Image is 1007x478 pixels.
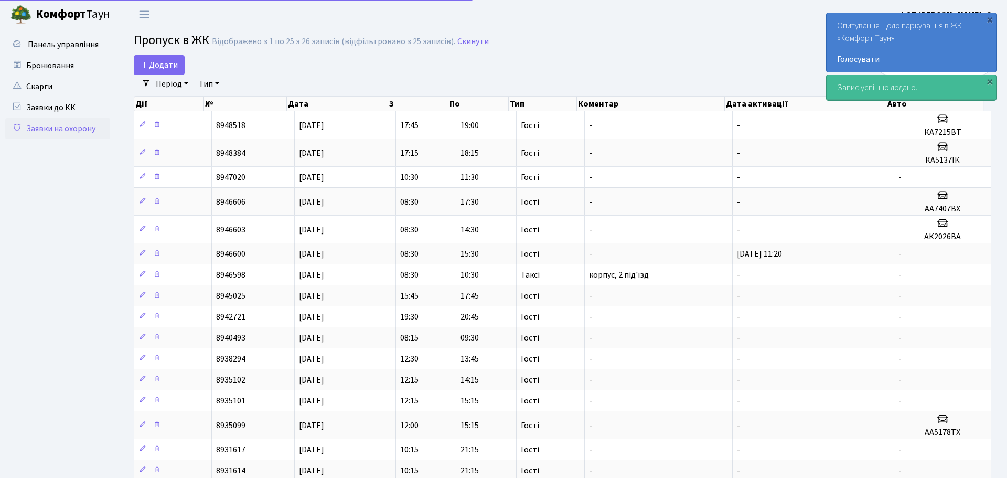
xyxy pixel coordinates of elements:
span: [DATE] [299,224,324,236]
span: 14:30 [460,224,479,236]
span: - [898,395,902,407]
span: 8931614 [216,465,245,476]
span: - [589,311,592,323]
span: - [589,374,592,386]
span: Таун [36,6,110,24]
span: 8948518 [216,120,245,131]
span: 8935102 [216,374,245,386]
span: - [589,465,592,476]
span: 19:30 [400,311,419,323]
span: 10:15 [400,444,419,455]
span: 10:30 [400,172,419,183]
span: 14:15 [460,374,479,386]
span: Пропуск в ЖК [134,31,209,49]
span: - [737,374,740,386]
span: 8947020 [216,172,245,183]
th: З [388,97,448,111]
span: - [589,224,592,236]
span: - [737,311,740,323]
a: Заявки до КК [5,97,110,118]
span: 8935101 [216,395,245,407]
span: 11:30 [460,172,479,183]
span: - [737,465,740,476]
span: - [737,120,740,131]
span: - [737,444,740,455]
span: Гості [521,445,539,454]
a: Бронювання [5,55,110,76]
span: - [737,147,740,159]
span: 8938294 [216,353,245,365]
span: 21:15 [460,444,479,455]
span: - [898,290,902,302]
span: 21:15 [460,465,479,476]
span: [DATE] 11:20 [737,248,782,260]
span: [DATE] [299,196,324,208]
span: [DATE] [299,465,324,476]
span: 15:15 [460,420,479,431]
span: Гості [521,121,539,130]
a: Скинути [457,37,489,47]
a: Заявки на охорону [5,118,110,139]
span: - [589,444,592,455]
div: × [984,76,995,87]
span: [DATE] [299,248,324,260]
span: 19:00 [460,120,479,131]
span: 10:15 [400,465,419,476]
span: 8931617 [216,444,245,455]
span: Гості [521,226,539,234]
span: [DATE] [299,374,324,386]
span: 08:30 [400,248,419,260]
a: Скарги [5,76,110,97]
span: - [898,353,902,365]
span: [DATE] [299,332,324,344]
span: 08:15 [400,332,419,344]
b: Комфорт [36,6,86,23]
div: × [984,14,995,25]
span: - [898,374,902,386]
span: Гості [521,397,539,405]
span: 8946603 [216,224,245,236]
span: - [589,147,592,159]
div: Опитування щодо паркування в ЖК «Комфорт Таун» [827,13,996,72]
h5: КА7215ВТ [898,128,987,137]
span: [DATE] [299,395,324,407]
a: ФОП [PERSON_NAME]. О. [899,8,994,21]
a: Період [152,75,192,93]
span: Гості [521,355,539,363]
h5: АК2026ВА [898,232,987,242]
span: Гості [521,376,539,384]
span: 8945025 [216,290,245,302]
span: 8946600 [216,248,245,260]
span: 8940493 [216,332,245,344]
span: 20:45 [460,311,479,323]
span: 12:00 [400,420,419,431]
div: Запис успішно додано. [827,75,996,100]
div: Відображено з 1 по 25 з 26 записів (відфільтровано з 25 записів). [212,37,455,47]
span: - [589,395,592,407]
span: [DATE] [299,420,324,431]
span: 18:15 [460,147,479,159]
span: 12:15 [400,374,419,386]
span: - [898,248,902,260]
a: Додати [134,55,185,75]
h5: КА5137ІК [898,155,987,165]
span: - [589,290,592,302]
span: - [737,420,740,431]
span: - [589,353,592,365]
span: - [898,269,902,281]
span: 17:45 [400,120,419,131]
span: 8946598 [216,269,245,281]
span: Гості [521,313,539,321]
span: - [898,172,902,183]
span: Додати [141,59,178,71]
span: - [589,196,592,208]
th: Тип [509,97,577,111]
span: - [589,172,592,183]
span: 17:30 [460,196,479,208]
span: 15:30 [460,248,479,260]
span: - [589,120,592,131]
span: [DATE] [299,311,324,323]
span: 8935099 [216,420,245,431]
span: - [589,248,592,260]
img: logo.png [10,4,31,25]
